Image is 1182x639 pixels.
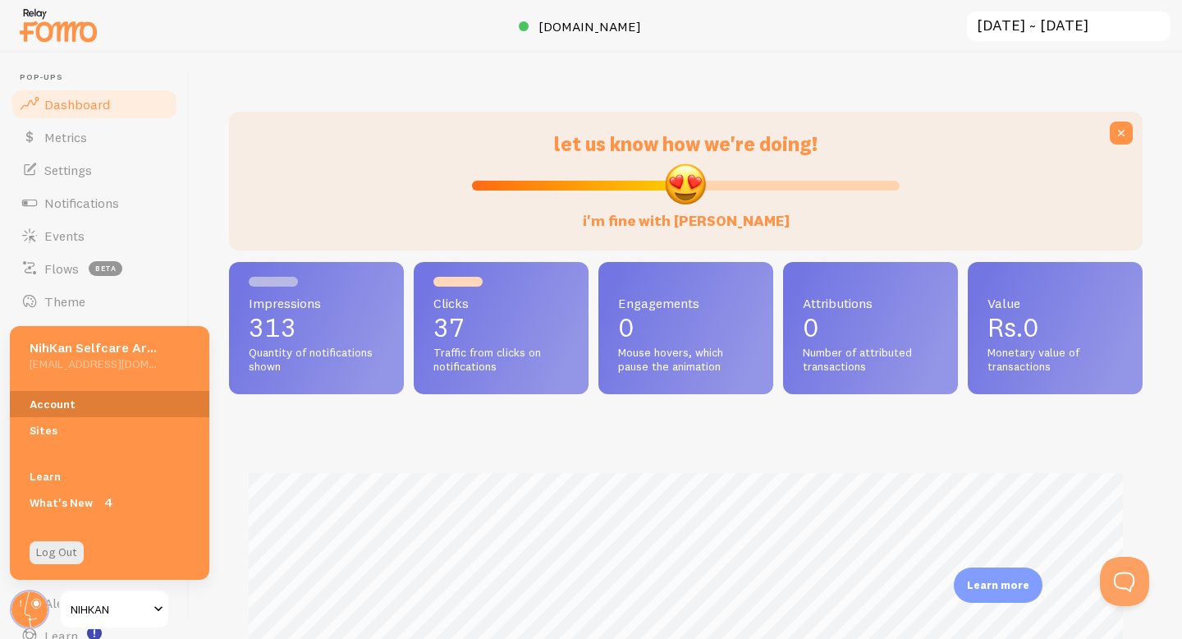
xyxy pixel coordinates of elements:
img: emoji.png [663,162,708,206]
span: Monetary value of transactions [987,346,1123,375]
span: Rs.0 [987,311,1039,343]
span: Engagements [618,297,754,310]
p: 0 [803,315,938,341]
span: beta [89,261,122,276]
p: 313 [249,315,384,341]
a: Alerts 1 new [10,586,179,619]
a: Theme [10,285,179,318]
a: NIHKAN [59,590,170,629]
a: Events [10,219,179,252]
span: Attributions [803,297,938,310]
span: Events [44,228,85,244]
p: Learn more [967,577,1029,593]
a: Rules [10,318,179,351]
span: Flows [44,260,79,277]
span: Quantity of notifications shown [249,346,384,375]
span: let us know how we're doing! [554,131,818,156]
p: 0 [618,315,754,341]
span: Number of attributed transactions [803,346,938,375]
span: Dashboard [44,96,110,113]
img: fomo-relay-logo-orange.svg [17,4,99,46]
a: Flows beta [10,252,179,285]
a: Settings [10,154,179,186]
a: Learn [10,463,209,490]
a: Metrics [10,121,179,154]
span: Notifications [44,195,119,211]
a: What's New [10,490,209,516]
label: i'm fine with [PERSON_NAME] [583,195,790,231]
h5: NihKan Selfcare Arena [30,339,157,356]
span: Theme [44,293,85,310]
span: Traffic from clicks on notifications [433,346,569,375]
span: Pop-ups [20,72,179,83]
span: Settings [44,162,92,178]
p: 37 [433,315,569,341]
span: Impressions [249,297,384,310]
span: Metrics [44,129,87,145]
h5: [EMAIL_ADDRESS][DOMAIN_NAME] [30,356,157,371]
span: 4 [100,494,117,511]
a: Notifications [10,186,179,219]
div: Learn more [954,568,1042,603]
span: Value [987,297,1123,310]
a: Sites [10,417,209,444]
a: Account [10,391,209,417]
a: Dashboard [10,88,179,121]
span: NIHKAN [71,600,149,619]
span: Mouse hovers, which pause the animation [618,346,754,375]
span: Clicks [433,297,569,310]
iframe: Help Scout Beacon - Open [1100,557,1149,606]
a: Log Out [30,541,84,564]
